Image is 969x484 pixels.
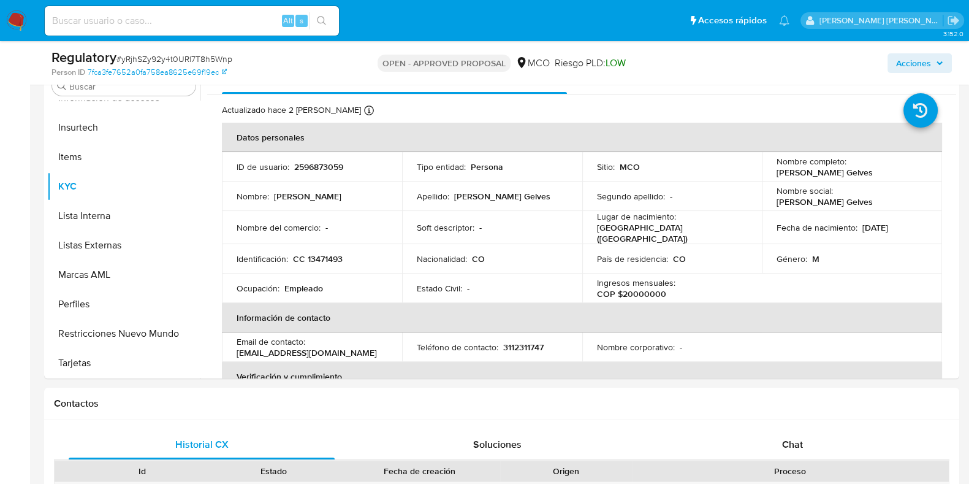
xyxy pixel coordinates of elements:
p: Ingresos mensuales : [597,277,675,288]
p: - [325,222,328,233]
p: Nombre : [237,191,269,202]
p: Nombre completo : [777,156,846,167]
p: [PERSON_NAME] Gelves [777,167,873,178]
p: Teléfono de contacto : [417,342,498,353]
p: Actualizado hace 2 [PERSON_NAME] [222,104,361,116]
div: Origen [509,465,623,477]
span: s [300,15,303,26]
p: Género : [777,253,807,264]
p: Identificación : [237,253,288,264]
div: Estado [216,465,331,477]
p: OPEN - APPROVED PROPOSAL [378,55,511,72]
a: 7fca3fe7652a0fa758ea8625e69f19ec [88,67,227,78]
span: Chat [782,437,803,451]
p: Lugar de nacimiento : [597,211,676,222]
a: Salir [947,14,960,27]
p: Sitio : [597,161,615,172]
button: Marcas AML [47,260,200,290]
input: Buscar [69,81,191,92]
div: MCO [515,56,550,70]
p: - [680,342,682,353]
button: Buscar [57,81,67,91]
p: CC 13471493 [293,253,343,264]
span: Soluciones [473,437,522,451]
button: Acciones [887,53,952,73]
button: KYC [47,172,200,201]
p: - [479,222,482,233]
input: Buscar usuario o caso... [45,13,339,29]
p: Apellido : [417,191,449,202]
span: Alt [283,15,293,26]
p: 3112311747 [503,342,544,353]
p: [PERSON_NAME] Gelves [777,196,873,207]
p: País de residencia : [597,253,668,264]
p: [EMAIL_ADDRESS][DOMAIN_NAME] [237,347,377,358]
p: [GEOGRAPHIC_DATA] ([GEOGRAPHIC_DATA]) [597,222,743,244]
a: Notificaciones [779,15,789,26]
th: Verificación y cumplimiento [222,362,942,391]
p: Fecha de nacimiento : [777,222,857,233]
p: camila.baquero@mercadolibre.com.co [819,15,943,26]
button: Restricciones Nuevo Mundo [47,319,200,348]
p: MCO [620,161,640,172]
p: CO [673,253,686,264]
p: Persona [471,161,503,172]
p: Segundo apellido : [597,191,665,202]
p: Email de contacto : [237,336,305,347]
button: Insurtech [47,113,200,142]
p: COP $20000000 [597,288,666,299]
p: Nombre del comercio : [237,222,321,233]
span: 3.152.0 [943,29,963,39]
button: Items [47,142,200,172]
b: Regulatory [51,47,116,67]
p: Nombre social : [777,185,833,196]
p: [DATE] [862,222,888,233]
div: Fecha de creación [348,465,492,477]
span: Acciones [896,53,931,73]
p: M [812,253,819,264]
th: Información de contacto [222,303,942,332]
p: Nombre corporativo : [597,342,675,353]
button: Lista Interna [47,201,200,231]
span: # yRjhSZy92y4t0URl7T8h5Wnp [116,53,232,65]
p: - [670,191,672,202]
p: CO [472,253,485,264]
span: Historial CX [175,437,229,451]
button: search-icon [309,12,334,29]
div: Id [85,465,199,477]
p: Nacionalidad : [417,253,467,264]
p: Empleado [284,283,323,294]
span: LOW [606,56,626,70]
p: ID de usuario : [237,161,289,172]
button: Listas Externas [47,231,200,260]
p: 2596873059 [294,161,343,172]
p: Soft descriptor : [417,222,474,233]
span: Accesos rápidos [698,14,767,27]
p: [PERSON_NAME] Gelves [454,191,550,202]
h1: Contactos [54,398,949,410]
th: Datos personales [222,123,942,152]
button: Perfiles [47,290,200,319]
p: Tipo entidad : [417,161,466,172]
p: Ocupación : [237,283,279,294]
p: [PERSON_NAME] [274,191,341,202]
div: Proceso [640,465,940,477]
b: Person ID [51,67,85,78]
p: - [467,283,469,294]
p: Estado Civil : [417,283,462,294]
button: Tarjetas [47,348,200,378]
span: Riesgo PLD: [555,56,626,70]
